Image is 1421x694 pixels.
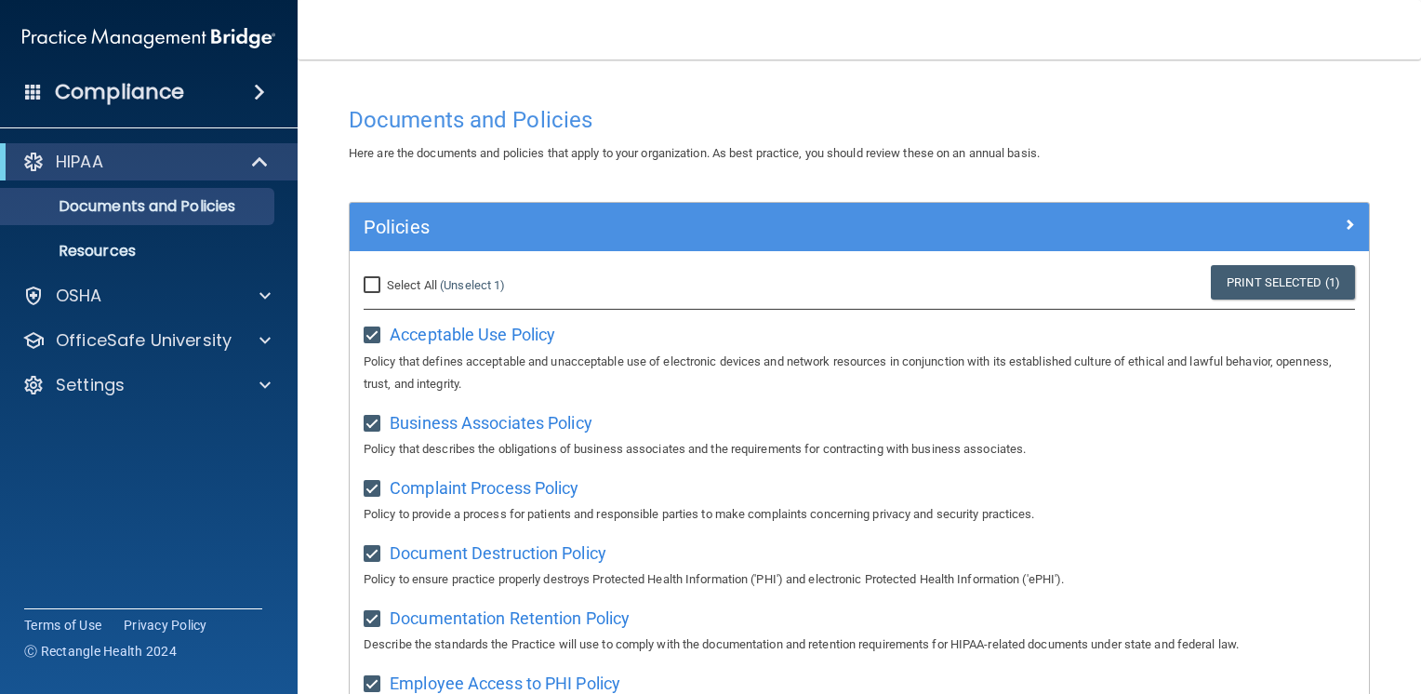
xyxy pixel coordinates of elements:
[364,278,385,293] input: Select All (Unselect 1)
[364,351,1355,395] p: Policy that defines acceptable and unacceptable use of electronic devices and network resources i...
[364,212,1355,242] a: Policies
[24,616,101,634] a: Terms of Use
[12,242,266,260] p: Resources
[22,285,271,307] a: OSHA
[349,108,1370,132] h4: Documents and Policies
[12,197,266,216] p: Documents and Policies
[390,608,630,628] span: Documentation Retention Policy
[22,329,271,352] a: OfficeSafe University
[364,503,1355,526] p: Policy to provide a process for patients and responsible parties to make complaints concerning pr...
[56,285,102,307] p: OSHA
[387,278,437,292] span: Select All
[364,438,1355,460] p: Policy that describes the obligations of business associates and the requirements for contracting...
[22,20,275,57] img: PMB logo
[390,543,606,563] span: Document Destruction Policy
[349,146,1040,160] span: Here are the documents and policies that apply to your organization. As best practice, you should...
[364,568,1355,591] p: Policy to ensure practice properly destroys Protected Health Information ('PHI') and electronic P...
[390,413,592,433] span: Business Associates Policy
[390,478,578,498] span: Complaint Process Policy
[56,329,232,352] p: OfficeSafe University
[1211,265,1355,300] a: Print Selected (1)
[55,79,184,105] h4: Compliance
[56,374,125,396] p: Settings
[364,217,1100,237] h5: Policies
[56,151,103,173] p: HIPAA
[22,151,270,173] a: HIPAA
[124,616,207,634] a: Privacy Policy
[390,674,620,693] span: Employee Access to PHI Policy
[390,325,555,344] span: Acceptable Use Policy
[1100,563,1399,636] iframe: Drift Widget Chat Controller
[24,642,177,661] span: Ⓒ Rectangle Health 2024
[22,374,271,396] a: Settings
[364,634,1355,656] p: Describe the standards the Practice will use to comply with the documentation and retention requi...
[440,278,505,292] a: (Unselect 1)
